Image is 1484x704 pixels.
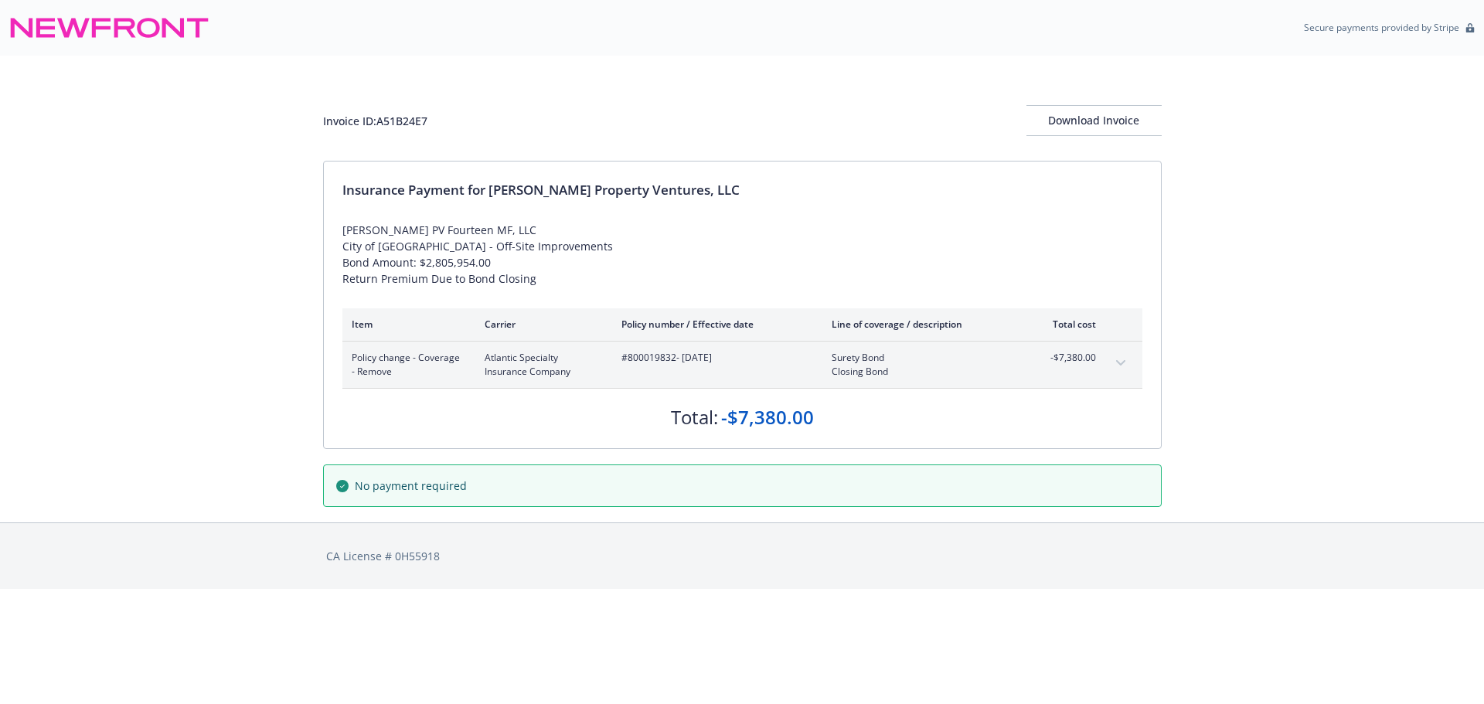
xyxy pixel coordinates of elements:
span: Atlantic Specialty Insurance Company [485,351,597,379]
div: Download Invoice [1026,106,1162,135]
div: Line of coverage / description [832,318,1013,331]
span: Policy change - Coverage - Remove [352,351,460,379]
div: Invoice ID: A51B24E7 [323,113,427,129]
div: Policy change - Coverage - RemoveAtlantic Specialty Insurance Company#800019832- [DATE]Surety Bon... [342,342,1142,388]
button: Download Invoice [1026,105,1162,136]
div: CA License # 0H55918 [326,548,1159,564]
p: Secure payments provided by Stripe [1304,21,1459,34]
div: Total cost [1038,318,1096,331]
div: -$7,380.00 [721,404,814,430]
span: Surety BondClosing Bond [832,351,1013,379]
div: Item [352,318,460,331]
div: Total: [671,404,718,430]
button: expand content [1108,351,1133,376]
div: [PERSON_NAME] PV Fourteen MF, LLC City of [GEOGRAPHIC_DATA] - Off-Site Improvements Bond Amount: ... [342,222,1142,287]
span: No payment required [355,478,467,494]
div: Insurance Payment for [PERSON_NAME] Property Ventures, LLC [342,180,1142,200]
span: #800019832 - [DATE] [621,351,807,365]
div: Policy number / Effective date [621,318,807,331]
span: Surety Bond [832,351,1013,365]
span: -$7,380.00 [1038,351,1096,365]
span: Closing Bond [832,365,1013,379]
div: Carrier [485,318,597,331]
